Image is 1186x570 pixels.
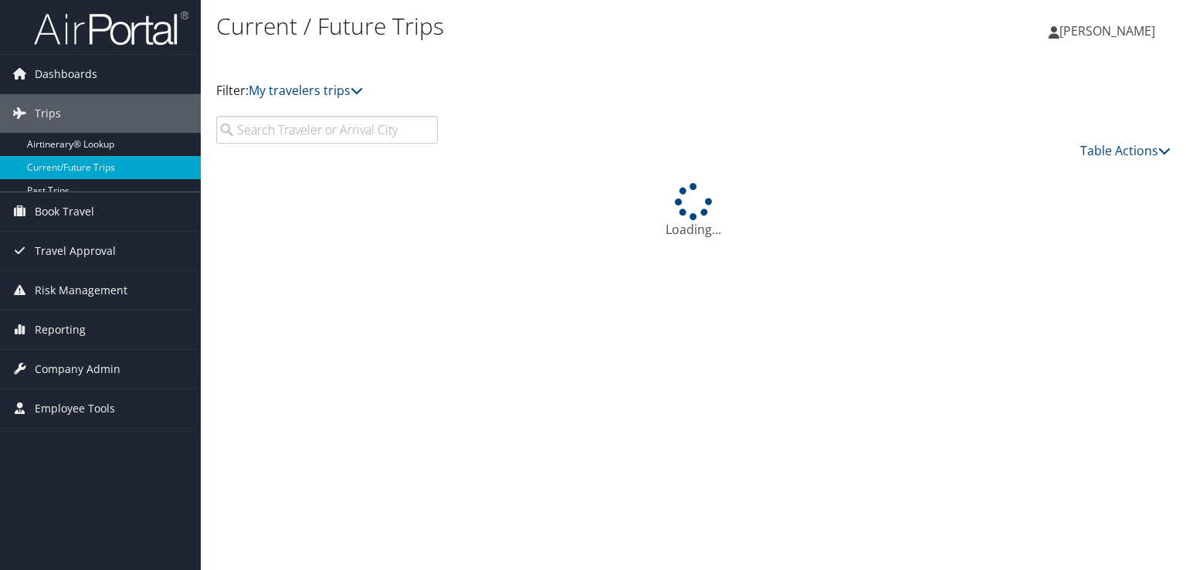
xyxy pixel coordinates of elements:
[1080,142,1171,159] a: Table Actions
[35,192,94,231] span: Book Travel
[35,350,120,388] span: Company Admin
[34,10,188,46] img: airportal-logo.png
[216,81,852,101] p: Filter:
[216,116,438,144] input: Search Traveler or Arrival City
[1049,8,1171,54] a: [PERSON_NAME]
[216,10,852,42] h1: Current / Future Trips
[35,94,61,133] span: Trips
[216,183,1171,239] div: Loading...
[249,82,363,99] a: My travelers trips
[35,55,97,93] span: Dashboards
[35,310,86,349] span: Reporting
[35,389,115,428] span: Employee Tools
[35,271,127,310] span: Risk Management
[1059,22,1155,39] span: [PERSON_NAME]
[35,232,116,270] span: Travel Approval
